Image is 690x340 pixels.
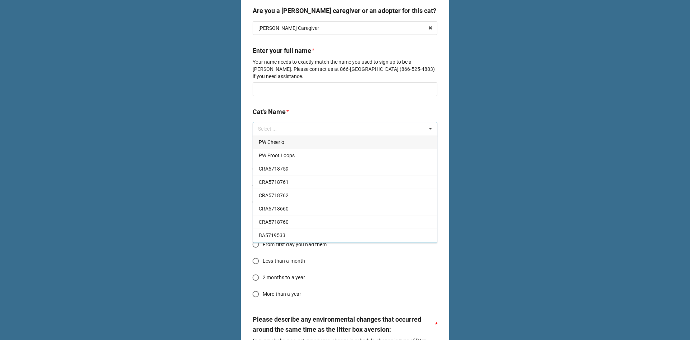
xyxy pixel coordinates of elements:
span: CRA5718761 [259,179,289,185]
span: PW Cheerio [259,139,284,145]
label: Please describe any environmental changes that occurred around the same time as the litter box av... [253,314,434,335]
p: Your name needs to exactly match the name you used to sign up to be a [PERSON_NAME]. Please conta... [253,58,437,80]
span: Less than a month [263,257,305,265]
div: [PERSON_NAME] Caregiver [258,26,319,31]
span: CRA5718660 [259,206,289,212]
span: More than a year [263,290,301,298]
span: CRA5718762 [259,192,289,198]
span: 2 months to a year [263,274,305,281]
label: Cat's Name [253,107,286,117]
span: CRA5718759 [259,166,289,172]
span: From first day you had them [263,241,327,248]
span: PW Froot Loops [259,153,295,158]
label: Are you a [PERSON_NAME] caregiver or an adopter for this cat? [253,6,436,16]
label: Enter your full name [253,46,311,56]
span: BA5719533 [259,232,285,238]
span: CRA5718760 [259,219,289,225]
